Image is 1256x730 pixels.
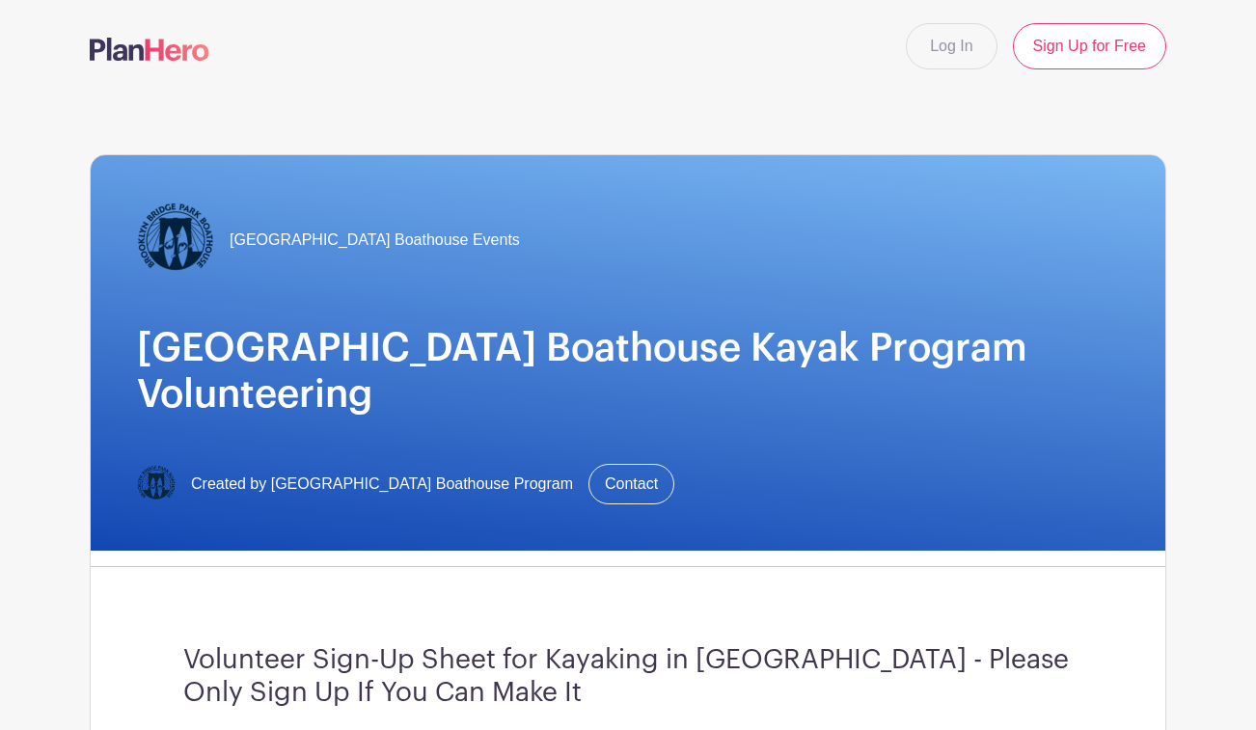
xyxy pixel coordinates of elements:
[137,465,176,503] img: Logo-Title.png
[183,644,1073,709] h3: Volunteer Sign-Up Sheet for Kayaking in [GEOGRAPHIC_DATA] - Please Only Sign Up If You Can Make It
[1013,23,1166,69] a: Sign Up for Free
[191,473,573,496] span: Created by [GEOGRAPHIC_DATA] Boathouse Program
[137,325,1119,418] h1: [GEOGRAPHIC_DATA] Boathouse Kayak Program Volunteering
[230,229,520,252] span: [GEOGRAPHIC_DATA] Boathouse Events
[90,38,209,61] img: logo-507f7623f17ff9eddc593b1ce0a138ce2505c220e1c5a4e2b4648c50719b7d32.svg
[906,23,997,69] a: Log In
[137,202,214,279] img: Logo-Title.png
[588,464,674,504] a: Contact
